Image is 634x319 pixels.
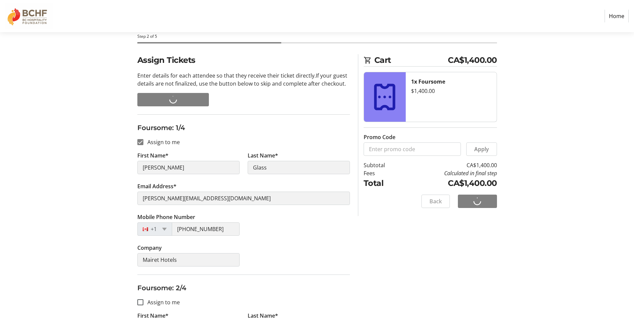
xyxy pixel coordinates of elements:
[137,54,350,66] h2: Assign Tickets
[137,213,195,221] label: Mobile Phone Number
[364,169,402,177] td: Fees
[137,33,497,39] div: Step 2 of 5
[402,161,497,169] td: CA$1,400.00
[137,123,350,133] h3: Foursome: 1/4
[248,151,278,159] label: Last Name*
[137,182,176,190] label: Email Address*
[364,161,402,169] td: Subtotal
[364,142,461,156] input: Enter promo code
[364,133,395,141] label: Promo Code
[402,169,497,177] td: Calculated in final step
[143,298,180,306] label: Assign to me
[411,78,445,85] strong: 1x Foursome
[143,138,180,146] label: Assign to me
[172,222,240,236] input: (506) 234-5678
[411,87,491,95] div: $1,400.00
[5,3,53,29] img: BC Hospitality Foundation's Logo
[364,177,402,189] td: Total
[466,142,497,156] button: Apply
[137,151,168,159] label: First Name*
[137,283,350,293] h3: Foursome: 2/4
[402,177,497,189] td: CA$1,400.00
[374,54,448,66] span: Cart
[605,10,629,22] a: Home
[137,72,350,88] p: Enter details for each attendee so that they receive their ticket directly. If your guest details...
[448,54,497,66] span: CA$1,400.00
[474,145,489,153] span: Apply
[137,244,162,252] label: Company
